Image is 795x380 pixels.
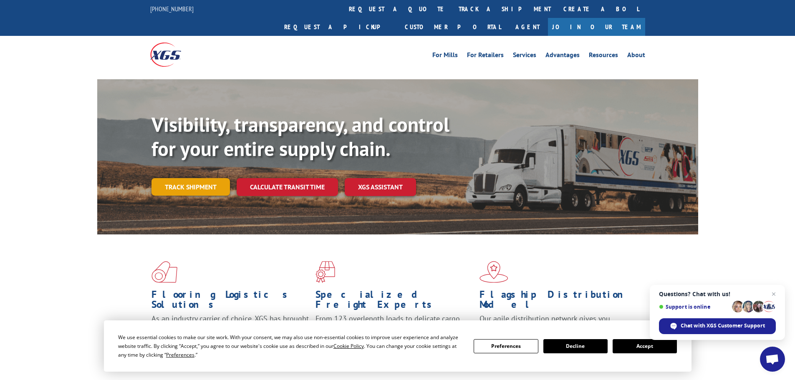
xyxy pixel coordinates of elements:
div: We use essential cookies to make our site work. With your consent, we may also use non-essential ... [118,333,464,359]
p: From 123 overlength loads to delicate cargo, our experienced staff knows the best way to move you... [315,314,473,351]
span: Support is online [659,304,729,310]
h1: Flooring Logistics Solutions [151,289,309,314]
span: Close chat [769,289,779,299]
a: About [627,52,645,61]
span: Cookie Policy [333,342,364,350]
h1: Specialized Freight Experts [315,289,473,314]
span: Chat with XGS Customer Support [681,322,765,330]
a: XGS ASSISTANT [345,178,416,196]
img: xgs-icon-total-supply-chain-intelligence-red [151,261,177,283]
b: Visibility, transparency, and control for your entire supply chain. [151,111,449,161]
div: Cookie Consent Prompt [104,320,692,372]
a: Resources [589,52,618,61]
span: Our agile distribution network gives you nationwide inventory management on demand. [480,314,633,333]
div: Open chat [760,347,785,372]
a: Customer Portal [399,18,507,36]
button: Accept [613,339,677,353]
a: Request a pickup [278,18,399,36]
img: xgs-icon-focused-on-flooring-red [315,261,335,283]
img: xgs-icon-flagship-distribution-model-red [480,261,508,283]
h1: Flagship Distribution Model [480,289,637,314]
a: Agent [507,18,548,36]
button: Preferences [474,339,538,353]
a: For Retailers [467,52,504,61]
a: Track shipment [151,178,230,196]
a: Advantages [545,52,580,61]
a: For Mills [432,52,458,61]
a: Join Our Team [548,18,645,36]
a: [PHONE_NUMBER] [150,5,194,13]
button: Decline [543,339,608,353]
span: Questions? Chat with us! [659,291,776,297]
div: Chat with XGS Customer Support [659,318,776,334]
span: As an industry carrier of choice, XGS has brought innovation and dedication to flooring logistics... [151,314,309,343]
a: Services [513,52,536,61]
a: Calculate transit time [237,178,338,196]
span: Preferences [166,351,194,358]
